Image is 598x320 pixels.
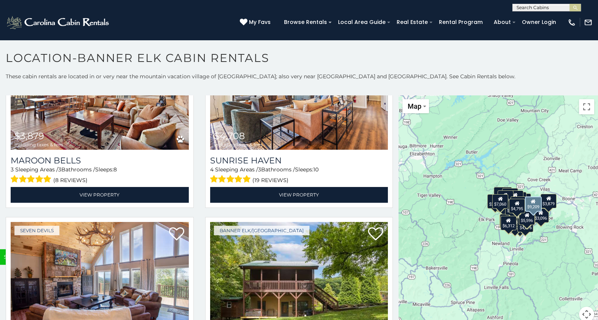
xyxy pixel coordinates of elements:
[541,194,557,208] div: $3,879
[500,214,516,228] div: $8,772
[214,142,263,147] span: including taxes & fees
[487,194,503,209] div: $2,532
[533,208,549,223] div: $3,096
[14,226,59,235] a: Seven Devils
[11,166,14,173] span: 3
[518,16,560,28] a: Owner Login
[11,155,189,166] a: Maroon Bells
[210,187,388,203] a: View Property
[502,188,518,203] div: $8,030
[408,102,421,110] span: Map
[334,16,389,28] a: Local Area Guide
[494,187,512,201] div: $18,997
[14,142,63,147] span: including taxes & fees
[11,166,189,185] div: Sleeping Areas / Bathrooms / Sleeps:
[210,155,388,166] a: Sunrise Haven
[584,18,592,27] img: mail-regular-white.png
[507,190,523,205] div: $5,094
[525,196,542,212] div: $9,209
[490,16,515,28] a: About
[240,18,273,27] a: My Favs
[210,166,214,173] span: 4
[58,166,61,173] span: 3
[14,130,44,141] span: $3,879
[435,16,486,28] a: Rental Program
[568,18,576,27] img: phone-regular-white.png
[498,190,513,205] div: $6,605
[501,216,517,230] div: $6,312
[214,130,245,141] span: $4,708
[402,99,429,113] button: Change map style
[169,227,184,242] a: Add to favorites
[113,166,117,173] span: 8
[214,226,309,235] a: Banner Elk/[GEOGRAPHIC_DATA]
[210,166,388,185] div: Sleeping Areas / Bathrooms / Sleeps:
[258,166,261,173] span: 3
[280,16,331,28] a: Browse Rentals
[518,218,534,232] div: $4,076
[249,18,271,26] span: My Favs
[6,15,111,30] img: White-1-2.png
[519,211,535,225] div: $5,596
[509,199,525,213] div: $4,795
[579,99,594,114] button: Toggle fullscreen view
[53,175,88,185] span: (8 reviews)
[393,16,432,28] a: Real Estate
[492,194,508,209] div: $7,060
[11,187,189,203] a: View Property
[252,175,289,185] span: (19 reviews)
[368,227,383,242] a: Add to favorites
[313,166,319,173] span: 10
[510,196,526,211] div: $4,127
